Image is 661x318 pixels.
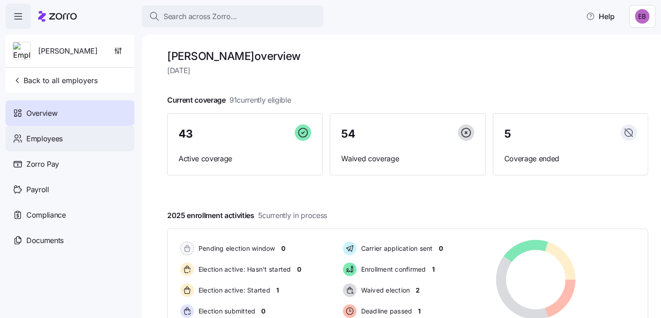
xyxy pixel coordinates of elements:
span: 0 [262,307,266,316]
span: 0 [439,244,443,253]
span: Compliance [26,209,66,221]
span: [PERSON_NAME] [38,45,98,57]
span: Help [586,11,615,22]
img: Employer logo [13,42,30,60]
span: 0 [297,265,301,274]
span: Pending election window [196,244,275,253]
span: Enrollment confirmed [358,265,426,274]
span: Election submitted [196,307,256,316]
span: 43 [179,129,193,139]
span: Election active: Started [196,286,270,295]
a: Documents [5,228,134,253]
span: Coverage ended [504,153,637,164]
span: Active coverage [179,153,311,164]
span: Current coverage [167,94,291,106]
span: 54 [341,129,355,139]
a: Employees [5,126,134,151]
span: 1 [418,307,421,316]
span: 0 [281,244,285,253]
button: Back to all employers [9,71,101,89]
a: Compliance [5,202,134,228]
span: 2 [416,286,420,295]
a: Payroll [5,177,134,202]
span: Waived coverage [341,153,474,164]
span: 1 [432,265,435,274]
span: Documents [26,235,64,246]
h1: [PERSON_NAME] overview [167,49,648,63]
span: Overview [26,108,57,119]
span: Zorro Pay [26,159,59,170]
span: Waived election [358,286,410,295]
span: Payroll [26,184,49,195]
span: Deadline passed [358,307,413,316]
span: [DATE] [167,65,648,76]
span: 91 currently eligible [229,94,291,106]
a: Zorro Pay [5,151,134,177]
span: Carrier application sent [358,244,433,253]
span: 5 currently in process [258,210,327,221]
img: e893a1d701ecdfe11b8faa3453cd5ce7 [635,9,650,24]
span: 5 [504,129,511,139]
span: Search across Zorro... [164,11,237,22]
button: Search across Zorro... [142,5,323,27]
span: 1 [276,286,279,295]
a: Overview [5,100,134,126]
span: Election active: Hasn't started [196,265,291,274]
span: Employees [26,133,63,144]
button: Help [579,7,622,25]
span: 2025 enrollment activities [167,210,327,221]
span: Back to all employers [13,75,98,86]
